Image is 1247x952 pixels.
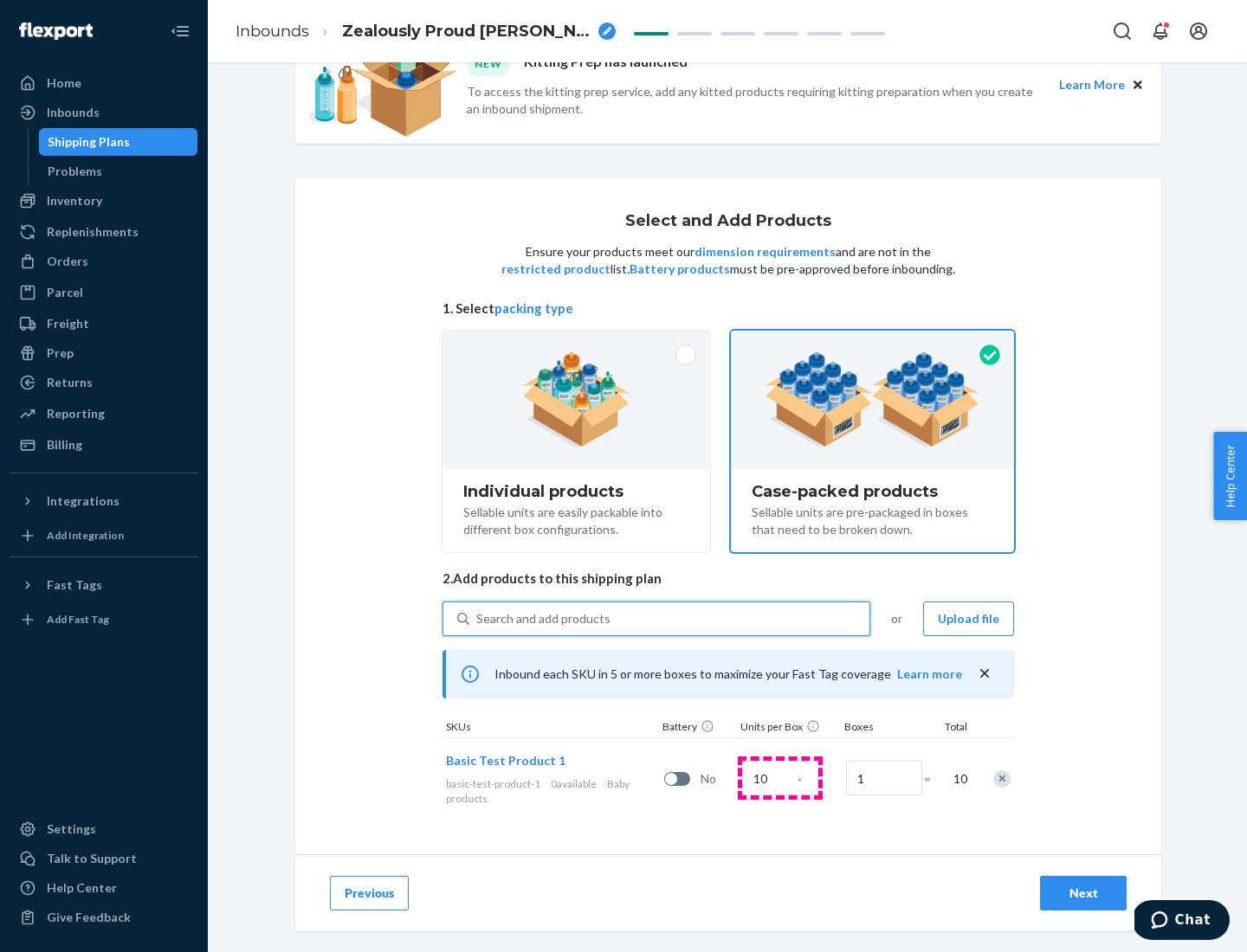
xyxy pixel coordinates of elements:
[841,719,927,737] div: Boxes
[737,719,841,737] div: Units per Box
[1055,884,1112,902] div: Next
[47,612,109,627] div: Add Fast Tag
[1213,432,1247,520] button: Help Center
[446,753,565,768] span: Basic Test Product 1
[924,770,941,788] span: =
[47,436,82,453] div: Billing
[10,487,197,515] button: Integrations
[47,74,81,92] div: Home
[10,904,197,931] button: Give Feedback
[501,261,611,278] button: restricted product
[47,405,105,422] div: Reporting
[47,223,139,241] div: Replenishments
[10,339,197,367] a: Prep
[10,815,197,843] a: Settings
[10,606,197,634] a: Add Fast Tag
[446,752,565,769] button: Basic Test Product 1
[10,845,197,872] button: Talk to Support
[19,23,93,40] img: Flexport logo
[10,187,197,215] a: Inventory
[47,909,131,926] div: Give Feedback
[476,610,611,627] div: Search and add products
[47,104,100,121] div: Inbounds
[443,719,659,737] div: SKUs
[10,400,197,428] a: Reporting
[1105,14,1140,48] button: Open Search Box
[950,770,967,788] span: 10
[524,52,688,75] p: Kitting Prep has launched
[47,344,74,362] div: Prep
[47,284,83,301] div: Parcel
[659,719,737,737] div: Battery
[891,610,902,627] span: or
[10,310,197,338] a: Freight
[752,500,993,538] div: Sellable units are pre-packaged in boxes that need to be broken down.
[47,374,93,391] div: Returns
[752,483,993,500] div: Case-packed products
[10,99,197,126] a: Inbounds
[463,500,689,538] div: Sellable units are easily packable into different box configurations.
[48,163,102,180] div: Problems
[1040,876,1127,910] button: Next
[1134,900,1230,943] iframe: Opens a widget where you can chat to one of our agents
[695,243,836,261] button: dimension requirements
[500,243,957,278] p: Ensure your products meet our and are not in the list. must be pre-approved before inbounding.
[10,522,197,550] a: Add Integration
[342,21,591,43] span: Zealously Proud Robin
[1059,75,1125,94] button: Learn More
[765,352,980,447] img: case-pack.59cecea509d18c883b923b81aeac6d0b.png
[446,777,540,790] span: basic-test-product-1
[846,761,922,795] input: Number of boxes
[701,770,735,788] span: No
[1143,14,1178,48] button: Open notifications
[47,253,88,270] div: Orders
[443,299,1014,318] span: 1. Select
[494,299,573,318] button: packing type
[625,213,831,230] h1: Select and Add Products
[551,777,597,790] span: 0 available
[47,576,102,594] div: Fast Tags
[522,352,630,447] img: individual-pack.facf35554cb0f1810c75b2bd6df2d64e.png
[47,879,117,897] div: Help Center
[742,761,818,795] input: Case Quantity
[443,650,1014,698] div: Inbound each SKU in 5 or more boxes to maximize your Fast Tag coverage
[47,528,124,543] div: Add Integration
[923,601,1014,636] button: Upload file
[10,369,197,396] a: Returns
[163,14,197,48] button: Close Navigation
[463,483,689,500] div: Individual products
[47,820,96,838] div: Settings
[1181,14,1216,48] button: Open account menu
[39,128,198,156] a: Shipping Plans
[10,431,197,459] a: Billing
[236,22,309,41] a: Inbounds
[48,133,130,151] div: Shipping Plans
[897,666,962,683] button: Learn more
[10,279,197,306] a: Parcel
[39,158,198,185] a: Problems
[993,770,1011,788] div: Remove Item
[10,874,197,902] a: Help Center
[47,315,89,332] div: Freight
[443,569,1014,588] span: 2. Add products to this shipping plan
[330,876,409,910] button: Previous
[10,571,197,599] button: Fast Tags
[47,492,120,510] div: Integrations
[222,6,630,57] ol: breadcrumbs
[10,248,197,275] a: Orders
[47,850,137,867] div: Talk to Support
[976,665,993,683] button: close
[467,52,510,75] div: NEW
[467,83,1043,118] p: To access the kitting prep service, add any kitted products requiring kitting preparation when yo...
[1128,75,1147,94] button: Close
[47,192,102,209] div: Inventory
[446,776,657,806] div: Baby products
[10,69,197,97] a: Home
[10,218,197,246] a: Replenishments
[630,261,730,278] button: Battery products
[927,719,971,737] div: Total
